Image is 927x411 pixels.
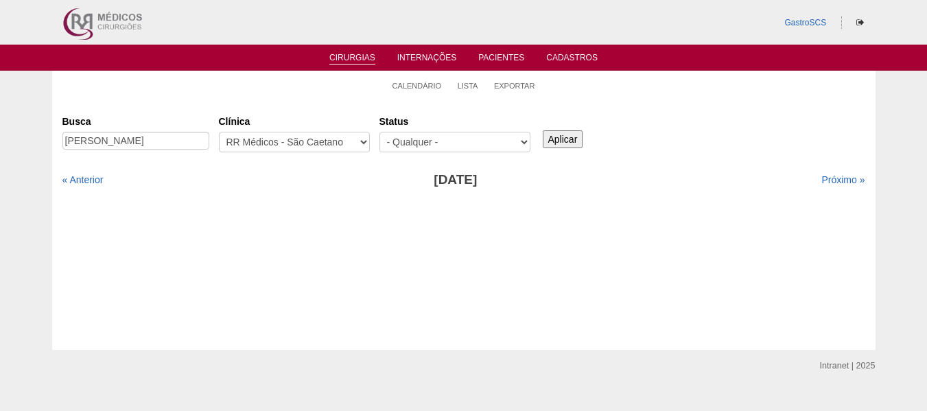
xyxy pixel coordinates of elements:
[379,115,530,128] label: Status
[458,81,478,91] a: Lista
[543,130,583,148] input: Aplicar
[255,170,656,190] h3: [DATE]
[821,174,865,185] a: Próximo »
[546,53,598,67] a: Cadastros
[478,53,524,67] a: Pacientes
[494,81,535,91] a: Exportar
[329,53,375,64] a: Cirurgias
[392,81,442,91] a: Calendário
[62,132,209,150] input: Digite os termos que você deseja procurar.
[856,19,864,27] i: Sair
[820,359,876,373] div: Intranet | 2025
[62,174,104,185] a: « Anterior
[62,115,209,128] label: Busca
[219,115,370,128] label: Clínica
[784,18,826,27] a: GastroSCS
[397,53,457,67] a: Internações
